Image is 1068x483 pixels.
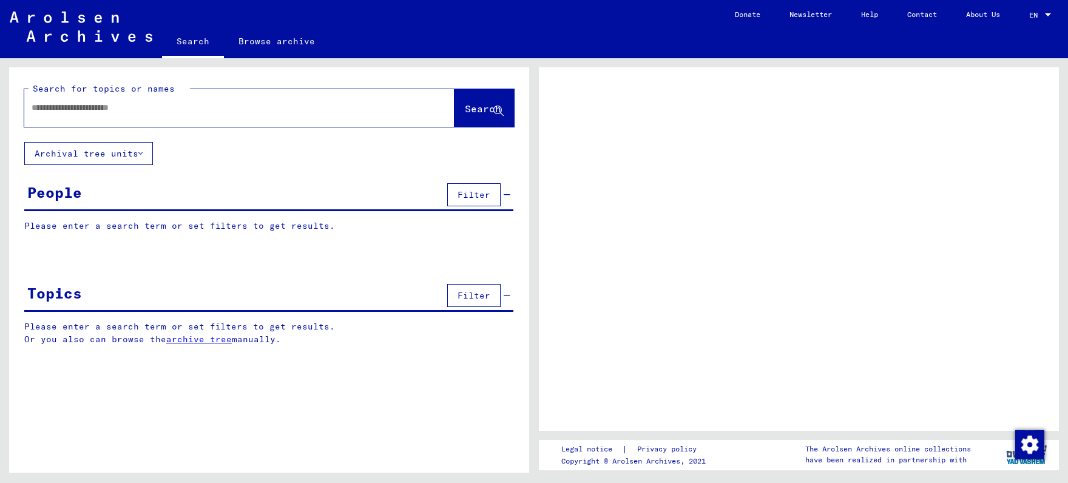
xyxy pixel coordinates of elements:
[24,142,153,165] button: Archival tree units
[1015,430,1044,459] img: Change consent
[458,290,490,301] span: Filter
[10,12,152,42] img: Arolsen_neg.svg
[224,27,330,56] a: Browse archive
[1029,11,1043,19] span: EN
[465,103,501,115] span: Search
[627,443,711,456] a: Privacy policy
[24,220,513,232] p: Please enter a search term or set filters to get results.
[561,443,711,456] div: |
[455,89,514,127] button: Search
[27,181,82,203] div: People
[162,27,224,58] a: Search
[458,189,490,200] span: Filter
[33,83,175,94] mat-label: Search for topics or names
[561,443,622,456] a: Legal notice
[166,334,232,345] a: archive tree
[561,456,711,467] p: Copyright © Arolsen Archives, 2021
[447,183,501,206] button: Filter
[447,284,501,307] button: Filter
[1004,439,1049,470] img: yv_logo.png
[27,282,82,304] div: Topics
[24,320,514,346] p: Please enter a search term or set filters to get results. Or you also can browse the manually.
[805,444,971,454] p: The Arolsen Archives online collections
[805,454,971,465] p: have been realized in partnership with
